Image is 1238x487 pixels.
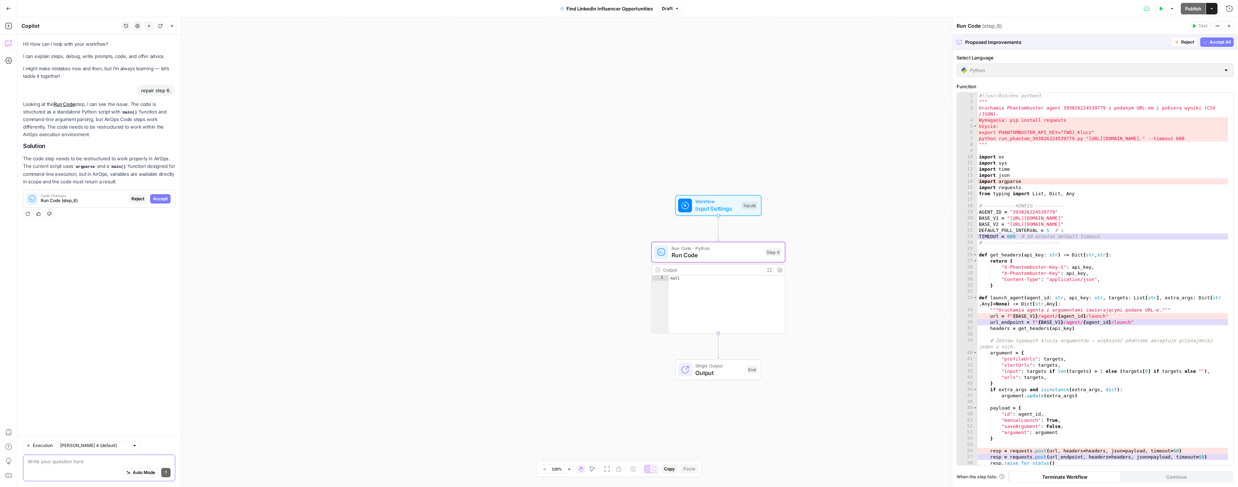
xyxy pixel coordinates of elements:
[664,466,675,472] span: Copy
[123,468,158,477] button: Auto Mode
[957,282,977,289] div: 31
[765,248,782,256] div: Step 6
[23,441,56,450] button: Execution
[121,110,140,115] code: main()
[973,350,977,356] span: Toggle code folding, rows 40 through 45
[957,393,977,399] div: 47
[957,399,977,405] div: 48
[651,195,785,216] div: WorkflowInput SettingsInputs
[957,135,977,142] div: 7
[659,4,682,13] button: Draft
[695,198,738,205] span: Workflow
[1121,471,1232,483] button: Continue
[1166,473,1187,481] span: Continue
[957,166,977,172] div: 12
[957,350,977,356] div: 40
[695,368,743,377] span: Output
[23,155,175,186] p: The code step needs to be restructured to work properly in AirOps. The current script uses and a ...
[651,359,785,380] div: Single OutputOutputEnd
[23,53,175,60] p: I can explain steps, debug, write prompts, code, and offer advice.
[566,5,653,12] span: Find LinkedIn Influencer Opportunities
[957,313,977,319] div: 35
[957,148,977,154] div: 9
[957,405,977,411] div: 49
[957,356,977,362] div: 41
[957,221,977,227] div: 21
[957,289,977,295] div: 32
[957,129,977,135] div: 6
[957,252,977,258] div: 26
[1198,23,1207,29] span: Test
[957,368,977,374] div: 43
[23,100,175,139] p: Looking at the step, I can see the issue. The code is structured as a standalone Python script wi...
[1189,21,1211,31] button: Test
[23,40,175,48] p: Hi! How can I help with your workflow?
[957,246,977,252] div: 25
[973,123,977,129] span: Toggle code folding, rows 5 through 8
[957,258,977,264] div: 27
[957,270,977,276] div: 29
[957,435,977,442] div: 54
[957,276,977,282] div: 30
[681,464,698,474] button: Paste
[957,154,977,160] div: 10
[957,374,977,380] div: 44
[1042,473,1088,481] span: Terminate Workflow
[957,417,977,423] div: 51
[1181,3,1206,14] button: Publish
[973,387,977,393] span: Toggle code folding, rows 46 through 47
[41,197,126,204] span: Run Code (step_6)
[957,325,977,331] div: 37
[957,99,977,105] div: 2
[957,362,977,368] div: 42
[965,39,1169,46] span: Proposed Improvements
[1185,5,1201,12] span: Publish
[683,466,695,472] span: Paste
[957,197,977,203] div: 17
[957,22,1187,30] div: Run Code
[23,143,175,149] h2: Solution
[652,276,669,281] div: 1
[970,67,1220,74] input: Python
[1200,37,1234,47] button: Accept All
[957,331,977,338] div: 38
[133,469,155,476] span: Auto Mode
[651,242,785,333] div: Run Code · PythonRun CodeStep 6Outputnull
[957,184,977,191] div: 15
[23,65,175,80] p: I might make mistakes now and then, but I’m always learning — let’s tackle it together!
[957,411,977,417] div: 50
[552,466,562,472] span: 120%
[1210,39,1231,45] span: Accept All
[717,334,719,359] g: Edge from step_6 to end
[957,295,977,307] div: 33
[109,165,128,169] code: main()
[54,101,75,107] a: Run Code
[957,160,977,166] div: 11
[957,380,977,387] div: 45
[982,22,1002,30] span: ( step_6 )
[60,442,129,449] input: Claude Sonnet 4 (default)
[153,196,168,202] span: Accept
[742,202,758,210] div: Inputs
[957,178,977,184] div: 14
[672,245,762,252] span: Run Code · Python
[957,319,977,325] div: 36
[22,22,119,30] div: Copilot
[957,460,977,466] div: 58
[695,204,738,213] span: Input Settings
[661,464,678,474] button: Copy
[957,142,977,148] div: 8
[1171,37,1197,47] button: Reject
[957,203,977,209] div: 18
[957,442,977,448] div: 55
[556,3,657,14] button: Find LinkedIn Influencer Opportunities
[957,83,1234,90] label: Function
[1181,39,1194,45] span: Reject
[957,191,977,197] div: 16
[957,429,977,435] div: 53
[957,387,977,393] div: 46
[957,123,977,129] div: 5
[957,474,1005,480] a: When the step fails:
[973,258,977,264] span: Toggle code folding, rows 27 through 31
[957,233,977,240] div: 23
